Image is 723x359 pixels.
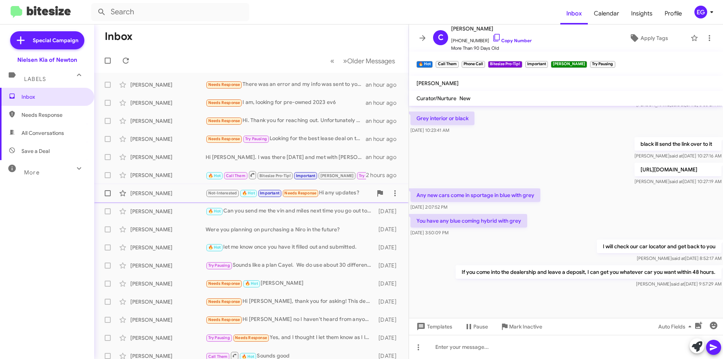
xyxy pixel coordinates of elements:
nav: Page navigation example [326,53,400,69]
span: Save a Deal [21,147,50,155]
div: [PERSON_NAME] [130,171,206,179]
span: Labels [24,76,46,82]
span: Apply Tags [641,31,668,45]
span: Try Pausing [208,335,230,340]
p: You have any blue coming hybrid with grey [410,214,527,228]
span: Needs Response [235,335,267,340]
button: Auto Fields [652,320,700,333]
span: Needs Response [21,111,85,119]
a: Special Campaign [10,31,84,49]
span: Call Them [208,354,228,359]
p: If you come into the dealership and leave a deposit, I can get you whatever car you want within 4... [456,265,721,279]
span: All Conversations [21,129,64,137]
small: Try Pausing [590,61,615,68]
span: [PERSON_NAME] [416,80,459,87]
span: Special Campaign [33,37,78,44]
div: let me know once you have it filled out and submitted. [206,243,375,252]
span: [PERSON_NAME] [451,24,532,33]
div: [PERSON_NAME] [130,208,206,215]
div: an hour ago [366,81,403,89]
div: [DATE] [375,262,403,269]
button: Previous [326,53,339,69]
p: Any new cars come in sportage in blue with grey [410,188,540,202]
span: Needs Response [208,118,240,123]
span: Important [296,173,316,178]
span: Try Pausing [208,263,230,268]
div: Nielsen Kia of Newton [17,56,77,64]
span: said at [672,255,685,261]
div: Hi. Thank you for reaching out. Unfortunately [PERSON_NAME] is inconvenient for me. [206,116,366,125]
div: [PERSON_NAME] [130,153,206,161]
span: Templates [415,320,452,333]
span: Bitesize Pro-Tip! [259,173,291,178]
div: Hi [PERSON_NAME]. I was there [DATE] and met with [PERSON_NAME]. I have a 2023 [GEOGRAPHIC_DATA] ... [206,153,366,161]
span: 🔥 Hot [242,354,255,359]
span: Auto Fields [658,320,694,333]
p: black ill send the link over to it [635,137,721,151]
span: 🔥 Hot [208,209,221,214]
div: [PERSON_NAME] [130,244,206,251]
div: [PERSON_NAME] [130,298,206,306]
span: Mark Inactive [509,320,542,333]
div: [DATE] [375,208,403,215]
div: [PERSON_NAME] [130,316,206,324]
span: [DATE] 3:50:09 PM [410,230,448,235]
span: » [343,56,347,66]
div: [PERSON_NAME] [130,99,206,107]
div: I am, looking for pre-owned 2023 ev6 [206,98,366,107]
a: Calendar [588,3,625,24]
button: Pause [458,320,494,333]
div: Can you send me the vin and miles next time you go out to the vehicle? [206,207,375,215]
a: Insights [625,3,659,24]
div: an hour ago [366,117,403,125]
span: Curator/Nurture [416,95,456,102]
input: Search [91,3,249,21]
a: Profile [659,3,688,24]
div: Hi [PERSON_NAME], thank you for asking! This deal is not appealing to me, so I'm sorry [206,297,375,306]
span: Needs Response [208,317,240,322]
div: If you come into the dealership and leave a deposit, I can get you whatever car you want within 4... [206,170,366,180]
span: More Than 90 Days Old [451,44,532,52]
span: said at [670,153,683,159]
div: an hour ago [366,135,403,143]
div: [PERSON_NAME] [130,262,206,269]
span: Needs Response [208,136,240,141]
span: Pause [473,320,488,333]
div: Sounds like a plan Cayel. We do use about 30 different banks so we can also shop rates for you. [206,261,375,270]
span: [PERSON_NAME] [DATE] 9:57:29 AM [636,281,721,287]
div: Yes, and I thought I let them know as I let you know that I'm satisfied with my vehicle for now. [206,333,375,342]
div: Were you planning on purchasing a Niro in the future? [206,226,375,233]
p: I will check our car locator and get back to you [597,240,721,253]
span: [PERSON_NAME] [DATE] 10:27:19 AM [635,179,721,184]
span: 🔥 Hot [242,191,255,196]
div: [PERSON_NAME] [130,81,206,89]
span: Older Messages [347,57,395,65]
div: [PERSON_NAME] [130,280,206,287]
div: an hour ago [366,153,403,161]
div: an hour ago [366,99,403,107]
small: Bitesize Pro-Tip! [488,61,522,68]
div: [PERSON_NAME] [130,226,206,233]
span: 🔥 Hot [208,245,221,250]
span: « [330,56,334,66]
small: 🔥 Hot [416,61,433,68]
div: [PERSON_NAME] [130,334,206,342]
h1: Inbox [105,31,133,43]
button: Apply Tags [610,31,687,45]
span: [PHONE_NUMBER] [451,33,532,44]
span: Inbox [21,93,85,101]
span: Needs Response [208,82,240,87]
div: Looking for the best lease deal on the Telluride with all-wheel-drive with zero down on the lease... [206,134,366,143]
span: C [438,32,444,44]
div: There was an error and my info was sent to you by mistake I'm over two hours away [206,80,366,89]
span: [PERSON_NAME] [DATE] 10:27:16 AM [635,153,721,159]
a: Copy Number [492,38,532,43]
div: [DATE] [375,298,403,306]
button: Mark Inactive [494,320,548,333]
small: Important [525,61,548,68]
div: [PERSON_NAME] [130,117,206,125]
span: Important [260,191,279,196]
